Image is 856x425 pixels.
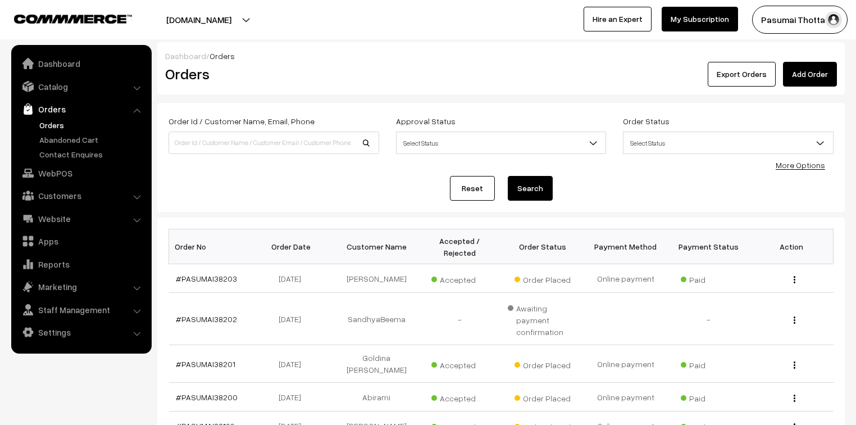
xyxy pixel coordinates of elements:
span: Paid [681,390,737,404]
th: Action [750,229,834,264]
a: Catalog [14,76,148,97]
a: Dashboard [14,53,148,74]
span: Order Placed [514,390,571,404]
th: Order No [169,229,252,264]
th: Customer Name [335,229,418,264]
a: #PASUMAI38200 [176,392,238,402]
span: Orders [210,51,235,61]
span: Order Placed [514,356,571,371]
span: Select Status [623,133,833,153]
a: Orders [14,99,148,119]
button: Pasumai Thotta… [752,6,848,34]
button: [DOMAIN_NAME] [127,6,271,34]
td: [DATE] [252,264,335,293]
td: Goldina [PERSON_NAME] [335,345,418,383]
a: Dashboard [165,51,206,61]
td: [DATE] [252,345,335,383]
th: Accepted / Rejected [418,229,501,264]
a: Hire an Expert [584,7,652,31]
a: COMMMERCE [14,11,112,25]
span: Select Status [623,132,834,154]
th: Payment Method [584,229,667,264]
td: - [418,293,501,345]
a: Contact Enquires [37,148,148,160]
a: #PASUMAI38203 [176,274,237,283]
td: [PERSON_NAME] [335,264,418,293]
img: user [825,11,842,28]
a: Customers [14,186,148,206]
span: Paid [681,356,737,371]
h2: Orders [165,65,378,83]
a: Add Order [783,62,837,87]
a: Website [14,209,148,229]
a: Apps [14,231,148,251]
img: Menu [794,276,795,283]
td: - [667,293,750,345]
button: Search [508,176,553,201]
th: Payment Status [667,229,750,264]
span: Accepted [431,271,488,286]
button: Export Orders [708,62,776,87]
a: Staff Management [14,300,148,320]
th: Order Status [501,229,584,264]
span: Order Placed [514,271,571,286]
td: Online payment [584,264,667,293]
a: Reset [450,176,495,201]
a: Abandoned Cart [37,134,148,146]
label: Approval Status [396,115,456,127]
a: Orders [37,119,148,131]
span: Awaiting payment confirmation [508,300,577,338]
td: Abirami [335,383,418,412]
a: My Subscription [662,7,738,31]
td: Online payment [584,383,667,412]
a: WebPOS [14,163,148,183]
a: Settings [14,322,148,342]
img: Menu [794,317,795,324]
th: Order Date [252,229,335,264]
img: Menu [794,361,795,369]
img: COMMMERCE [14,15,132,23]
input: Order Id / Customer Name / Customer Email / Customer Phone [169,132,379,154]
td: [DATE] [252,383,335,412]
div: / [165,50,837,62]
span: Accepted [431,390,488,404]
span: Select Status [396,132,607,154]
a: #PASUMAI38202 [176,314,237,324]
a: Marketing [14,277,148,297]
td: SandhyaBeema [335,293,418,345]
span: Paid [681,271,737,286]
td: [DATE] [252,293,335,345]
a: #PASUMAI38201 [176,359,235,369]
span: Accepted [431,356,488,371]
a: Reports [14,254,148,274]
label: Order Status [623,115,670,127]
a: More Options [776,160,825,170]
span: Select Status [397,133,606,153]
td: Online payment [584,345,667,383]
label: Order Id / Customer Name, Email, Phone [169,115,315,127]
img: Menu [794,395,795,402]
